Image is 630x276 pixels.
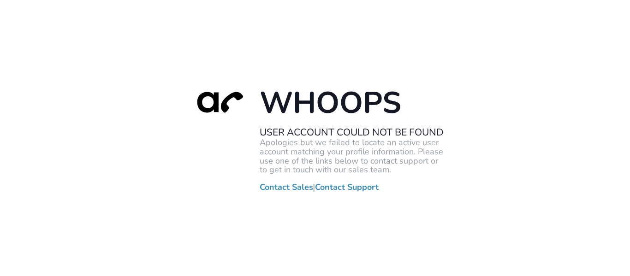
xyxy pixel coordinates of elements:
[260,183,313,192] a: Contact Sales
[260,84,444,121] h1: Whoops
[260,126,444,138] h2: User Account Could Not Be Found
[260,138,444,175] p: Apologies but we failed to locate an active user account matching your profile information. Pleas...
[186,84,444,192] div: |
[315,183,379,192] a: Contact Support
